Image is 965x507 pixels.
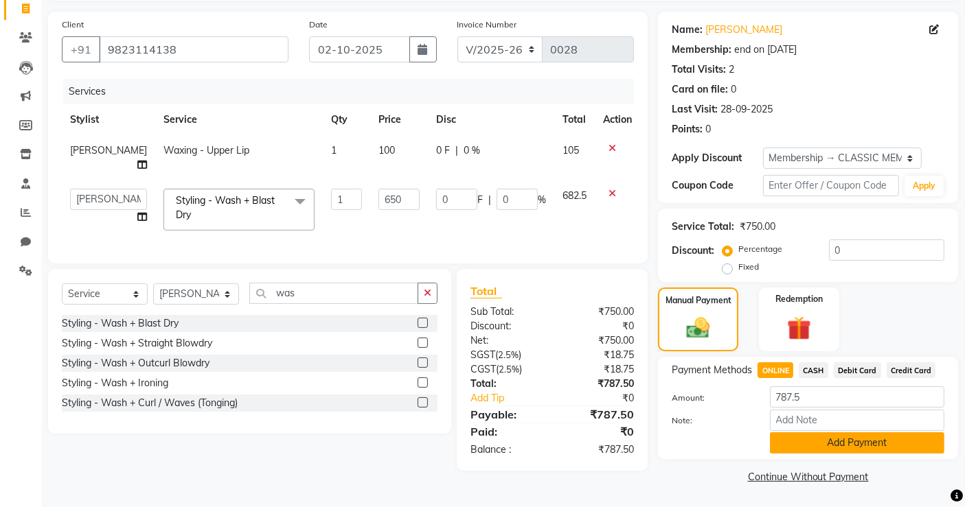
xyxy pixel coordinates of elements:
[62,36,100,62] button: +91
[309,19,328,31] label: Date
[672,43,731,57] div: Membership:
[460,377,552,391] div: Total:
[763,175,899,196] input: Enter Offer / Coupon Code
[731,82,736,97] div: 0
[552,443,644,457] div: ₹787.50
[672,363,752,377] span: Payment Methods
[720,102,773,117] div: 28-09-2025
[552,406,644,423] div: ₹787.50
[552,333,644,348] div: ₹750.00
[661,392,759,404] label: Amount:
[62,356,209,370] div: Styling - Wash + Outcurl Blowdry
[661,414,759,427] label: Note:
[666,294,731,307] label: Manual Payment
[460,348,552,362] div: ( )
[460,423,552,440] div: Paid:
[460,391,567,405] a: Add Tip
[62,104,155,135] th: Stylist
[672,122,703,137] div: Points:
[775,293,823,305] label: Redemption
[770,410,944,431] input: Add Note
[470,363,496,375] span: CGST
[470,349,495,361] span: SGST
[70,144,147,156] span: [PERSON_NAME]
[464,143,480,158] span: 0 %
[799,362,828,378] span: CASH
[63,79,644,104] div: Services
[331,144,337,156] span: 1
[770,386,944,408] input: Amount
[729,62,734,77] div: 2
[378,144,395,156] span: 100
[499,364,519,375] span: 2.5%
[672,62,726,77] div: Total Visits:
[498,349,519,360] span: 2.5%
[563,144,579,156] span: 105
[834,362,881,378] span: Debit Card
[552,362,644,377] div: ₹18.75
[370,104,428,135] th: Price
[155,104,323,135] th: Service
[705,23,782,37] a: [PERSON_NAME]
[738,243,782,255] label: Percentage
[457,19,517,31] label: Invoice Number
[672,102,718,117] div: Last Visit:
[679,315,716,342] img: _cash.svg
[758,362,793,378] span: ONLINE
[460,362,552,377] div: ( )
[249,283,418,304] input: Search or Scan
[552,305,644,319] div: ₹750.00
[460,443,552,457] div: Balance :
[323,104,370,135] th: Qty
[552,319,644,333] div: ₹0
[470,284,502,298] span: Total
[770,432,944,453] button: Add Payment
[672,23,703,37] div: Name:
[661,470,955,484] a: Continue Without Payment
[552,423,644,440] div: ₹0
[568,391,645,405] div: ₹0
[595,104,640,135] th: Action
[734,43,797,57] div: end on [DATE]
[563,189,587,202] span: 682.5
[672,244,714,258] div: Discount:
[780,314,819,344] img: _gift.svg
[62,376,168,390] div: Styling - Wash + Ironing
[672,151,762,165] div: Apply Discount
[163,144,249,156] span: Waxing - Upper Lip
[460,305,552,319] div: Sub Total:
[176,194,275,221] span: Styling - Wash + Blast Dry
[672,178,762,193] div: Coupon Code
[455,143,458,158] span: |
[460,406,552,423] div: Payable:
[554,104,595,135] th: Total
[672,220,734,234] div: Service Total:
[552,348,644,362] div: ₹18.75
[62,316,179,331] div: Styling - Wash + Blast Dry
[62,336,212,351] div: Styling - Wash + Straight Blowdry
[488,193,491,207] span: |
[460,319,552,333] div: Discount:
[672,82,728,97] div: Card on file:
[887,362,936,378] span: Credit Card
[552,377,644,391] div: ₹787.50
[191,209,197,221] a: x
[62,19,84,31] label: Client
[436,143,450,158] span: 0 F
[428,104,554,135] th: Disc
[538,193,546,207] span: %
[62,396,238,410] div: Styling - Wash + Curl / Waves (Tonging)
[477,193,483,207] span: F
[905,176,944,196] button: Apply
[99,36,288,62] input: Search by Name/Mobile/Email/Code
[460,333,552,348] div: Net:
[738,261,759,273] label: Fixed
[740,220,775,234] div: ₹750.00
[705,122,711,137] div: 0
